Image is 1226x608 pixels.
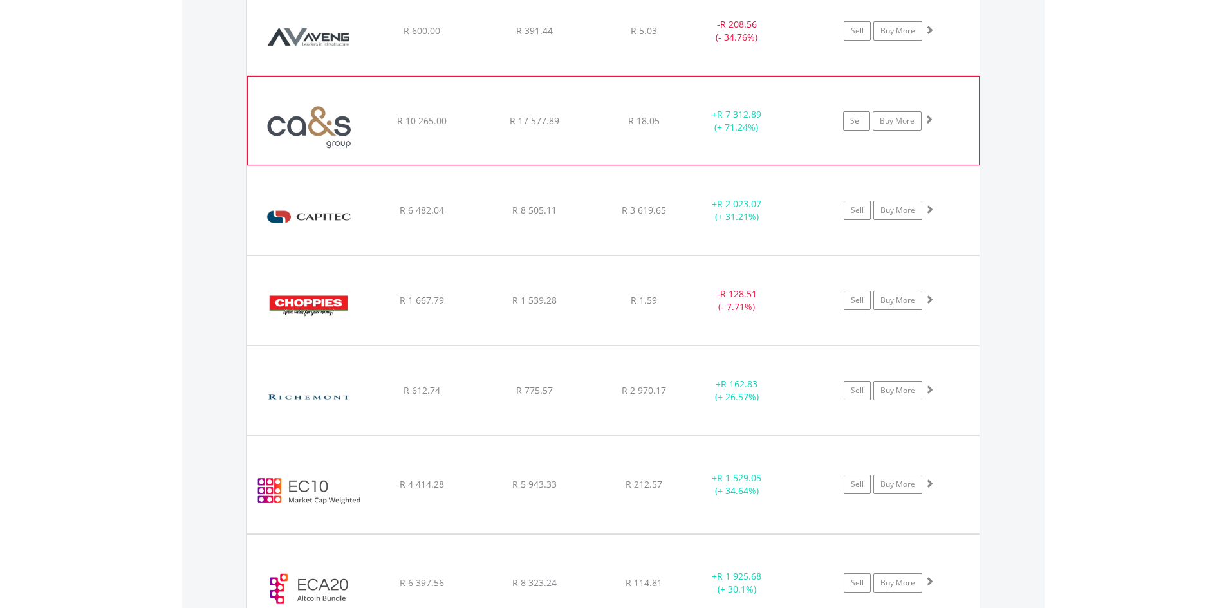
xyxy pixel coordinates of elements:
[516,24,553,37] span: R 391.44
[689,378,786,403] div: + (+ 26.57%)
[626,478,662,490] span: R 212.57
[631,24,657,37] span: R 5.03
[626,576,662,589] span: R 114.81
[689,18,786,44] div: - (- 34.76%)
[717,108,761,120] span: R 7 312.89
[400,576,444,589] span: R 6 397.56
[717,472,761,484] span: R 1 529.05
[689,570,786,596] div: + (+ 30.1%)
[512,478,557,490] span: R 5 943.33
[510,115,559,127] span: R 17 577.89
[404,24,440,37] span: R 600.00
[844,573,871,593] a: Sell
[397,115,447,127] span: R 10 265.00
[873,111,922,131] a: Buy More
[512,576,557,589] span: R 8 323.24
[873,475,922,494] a: Buy More
[844,201,871,220] a: Sell
[622,384,666,396] span: R 2 970.17
[689,472,786,497] div: + (+ 34.64%)
[512,204,557,216] span: R 8 505.11
[873,201,922,220] a: Buy More
[400,294,444,306] span: R 1 667.79
[400,478,444,490] span: R 4 414.28
[631,294,657,306] span: R 1.59
[721,378,757,390] span: R 162.83
[404,384,440,396] span: R 612.74
[628,115,660,127] span: R 18.05
[254,452,364,530] img: EC10.EC.EC10.png
[622,204,666,216] span: R 3 619.65
[717,198,761,210] span: R 2 023.07
[516,384,553,396] span: R 775.57
[512,294,557,306] span: R 1 539.28
[689,198,786,223] div: + (+ 31.21%)
[873,381,922,400] a: Buy More
[844,291,871,310] a: Sell
[254,272,364,342] img: EQU.ZA.CHP.png
[717,570,761,582] span: R 1 925.68
[720,288,757,300] span: R 128.51
[873,291,922,310] a: Buy More
[720,18,757,30] span: R 208.56
[688,108,785,134] div: + (+ 71.24%)
[689,288,786,313] div: - (- 7.71%)
[254,3,364,72] img: EQU.ZA.AEG.png
[843,111,870,131] a: Sell
[844,381,871,400] a: Sell
[873,573,922,593] a: Buy More
[254,182,364,252] img: EQU.ZA.CPI.png
[844,475,871,494] a: Sell
[400,204,444,216] span: R 6 482.04
[254,93,365,161] img: EQU.ZA.CAA.png
[254,362,364,432] img: EQU.ZA.CFR.png
[873,21,922,41] a: Buy More
[844,21,871,41] a: Sell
